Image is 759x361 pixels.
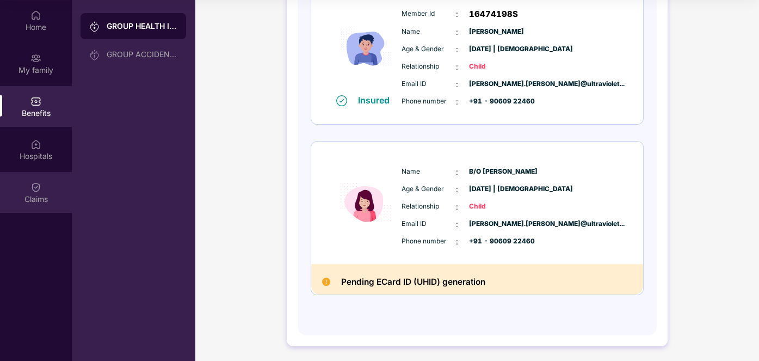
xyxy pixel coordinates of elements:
[469,219,523,229] span: [PERSON_NAME].[PERSON_NAME]@ultraviolet...
[402,236,456,247] span: Phone number
[334,1,399,94] img: icon
[456,8,458,20] span: :
[402,96,456,107] span: Phone number
[469,79,523,89] span: [PERSON_NAME].[PERSON_NAME]@ultraviolet...
[402,167,456,177] span: Name
[456,96,458,108] span: :
[30,10,41,21] img: svg+xml;base64,PHN2ZyBpZD0iSG9tZSIgeG1sbnM9Imh0dHA6Ly93d3cudzMub3JnLzIwMDAvc3ZnIiB3aWR0aD0iMjAiIG...
[456,183,458,195] span: :
[469,236,523,247] span: +91 - 90609 22460
[469,62,523,72] span: Child
[402,27,456,37] span: Name
[336,95,347,106] img: svg+xml;base64,PHN2ZyB4bWxucz0iaHR0cDovL3d3dy53My5vcmcvMjAwMC9zdmciIHdpZHRoPSIxNiIgaGVpZ2h0PSIxNi...
[107,50,177,59] div: GROUP ACCIDENTAL INSURANCE
[456,218,458,230] span: :
[456,201,458,213] span: :
[402,184,456,194] span: Age & Gender
[341,275,485,289] h2: Pending ECard ID (UHID) generation
[402,201,456,212] span: Relationship
[456,236,458,248] span: :
[30,96,41,107] img: svg+xml;base64,PHN2ZyBpZD0iQmVuZWZpdHMiIHhtbG5zPSJodHRwOi8vd3d3LnczLm9yZy8yMDAwL3N2ZyIgd2lkdGg9Ij...
[334,156,399,249] img: icon
[107,21,177,32] div: GROUP HEALTH INSURANCE
[402,9,456,19] span: Member Id
[402,219,456,229] span: Email ID
[469,201,523,212] span: Child
[89,50,100,60] img: svg+xml;base64,PHN2ZyB3aWR0aD0iMjAiIGhlaWdodD0iMjAiIHZpZXdCb3g9IjAgMCAyMCAyMCIgZmlsbD0ibm9uZSIgeG...
[30,139,41,150] img: svg+xml;base64,PHN2ZyBpZD0iSG9zcGl0YWxzIiB4bWxucz0iaHR0cDovL3d3dy53My5vcmcvMjAwMC9zdmciIHdpZHRoPS...
[469,8,518,21] span: 16474198S
[469,184,523,194] span: [DATE] | [DEMOGRAPHIC_DATA]
[456,61,458,73] span: :
[358,95,396,106] div: Insured
[322,278,330,286] img: Pending
[402,62,456,72] span: Relationship
[456,44,458,56] span: :
[30,182,41,193] img: svg+xml;base64,PHN2ZyBpZD0iQ2xhaW0iIHhtbG5zPSJodHRwOi8vd3d3LnczLm9yZy8yMDAwL3N2ZyIgd2lkdGg9IjIwIi...
[469,167,523,177] span: B/O [PERSON_NAME]
[469,44,523,54] span: [DATE] | [DEMOGRAPHIC_DATA]
[456,26,458,38] span: :
[89,21,100,32] img: svg+xml;base64,PHN2ZyB3aWR0aD0iMjAiIGhlaWdodD0iMjAiIHZpZXdCb3g9IjAgMCAyMCAyMCIgZmlsbD0ibm9uZSIgeG...
[402,79,456,89] span: Email ID
[456,166,458,178] span: :
[30,53,41,64] img: svg+xml;base64,PHN2ZyB3aWR0aD0iMjAiIGhlaWdodD0iMjAiIHZpZXdCb3g9IjAgMCAyMCAyMCIgZmlsbD0ibm9uZSIgeG...
[469,27,523,37] span: [PERSON_NAME]
[469,96,523,107] span: +91 - 90609 22460
[456,78,458,90] span: :
[402,44,456,54] span: Age & Gender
